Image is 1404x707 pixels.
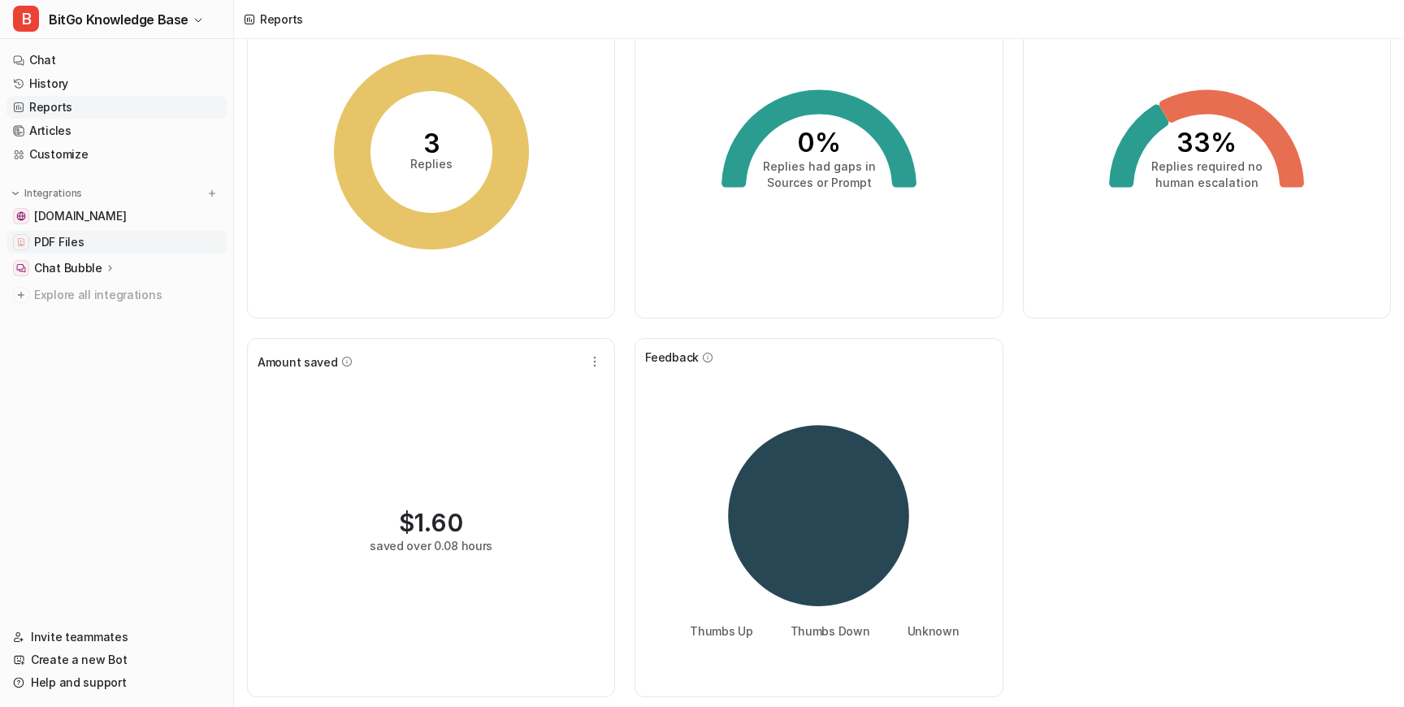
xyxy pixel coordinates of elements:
span: B [13,6,39,32]
tspan: 3 [422,128,440,159]
span: [DOMAIN_NAME] [34,208,126,224]
a: Customize [6,143,227,166]
a: www.bitgo.com[DOMAIN_NAME] [6,205,227,228]
span: 1.60 [414,508,463,537]
img: Chat Bubble [16,263,26,273]
li: Unknown [896,622,960,640]
img: menu_add.svg [206,188,218,199]
img: www.bitgo.com [16,211,26,221]
span: Amount saved [258,353,338,371]
tspan: human escalation [1155,176,1259,189]
div: Reports [260,11,303,28]
tspan: 33% [1176,127,1237,158]
span: PDF Files [34,234,84,250]
a: Explore all integrations [6,284,227,306]
span: BitGo Knowledge Base [49,8,188,31]
div: $ [399,508,463,537]
a: Articles [6,119,227,142]
img: PDF Files [16,237,26,247]
tspan: Replies required no [1151,159,1263,173]
span: Explore all integrations [34,282,220,308]
span: Feedback [645,349,699,366]
tspan: Replies [410,157,453,171]
li: Thumbs Down [779,622,870,640]
a: Invite teammates [6,626,227,648]
a: History [6,72,227,95]
tspan: Sources or Prompt [766,176,871,189]
a: Chat [6,49,227,72]
a: Help and support [6,671,227,694]
div: saved over 0.08 hours [370,537,492,554]
img: expand menu [10,188,21,199]
li: Thumbs Up [678,622,752,640]
tspan: Replies had gaps in [762,159,875,173]
p: Chat Bubble [34,260,102,276]
img: explore all integrations [13,287,29,303]
a: Reports [6,96,227,119]
a: PDF FilesPDF Files [6,231,227,254]
a: Create a new Bot [6,648,227,671]
p: Integrations [24,187,82,200]
tspan: 0% [797,127,841,158]
button: Integrations [6,185,87,202]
